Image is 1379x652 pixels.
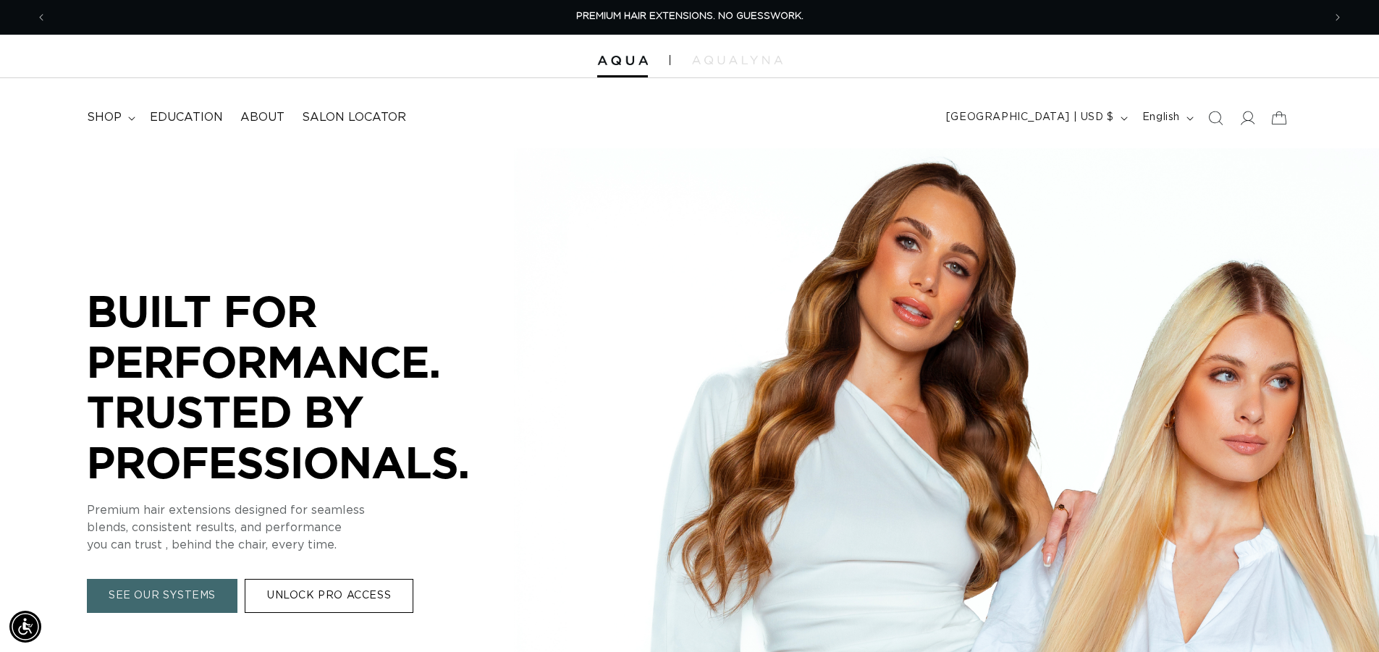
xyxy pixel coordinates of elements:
span: shop [87,110,122,125]
span: [GEOGRAPHIC_DATA] | USD $ [946,110,1114,125]
div: Accessibility Menu [9,611,41,643]
span: English [1142,110,1180,125]
a: Salon Locator [293,101,415,134]
p: you can trust , behind the chair, every time. [87,537,521,554]
button: English [1134,104,1199,132]
button: [GEOGRAPHIC_DATA] | USD $ [937,104,1134,132]
span: About [240,110,284,125]
p: Premium hair extensions designed for seamless [87,502,521,520]
img: aqualyna.com [692,56,783,64]
span: Salon Locator [302,110,406,125]
a: UNLOCK PRO ACCESS [245,580,413,614]
button: Previous announcement [25,4,57,31]
span: PREMIUM HAIR EXTENSIONS. NO GUESSWORK. [576,12,804,21]
p: blends, consistent results, and performance [87,520,521,537]
summary: shop [78,101,141,134]
a: About [232,101,293,134]
summary: Search [1199,102,1231,134]
p: BUILT FOR PERFORMANCE. TRUSTED BY PROFESSIONALS. [87,286,521,487]
img: Aqua Hair Extensions [597,56,648,66]
a: SEE OUR SYSTEMS [87,580,237,614]
span: Education [150,110,223,125]
button: Next announcement [1322,4,1354,31]
a: Education [141,101,232,134]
